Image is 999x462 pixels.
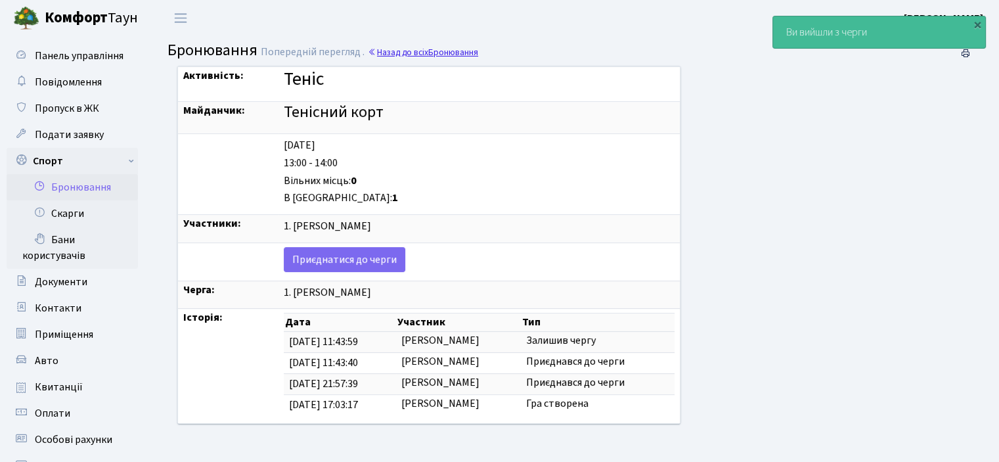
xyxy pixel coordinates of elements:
[396,373,521,394] td: [PERSON_NAME]
[284,332,396,353] td: [DATE] 11:43:59
[368,46,478,58] a: Назад до всіхБронювання
[7,174,138,200] a: Бронювання
[284,373,396,394] td: [DATE] 21:57:39
[396,394,521,415] td: [PERSON_NAME]
[183,283,215,297] strong: Черга:
[7,95,138,122] a: Пропуск в ЖК
[35,327,93,342] span: Приміщення
[284,285,675,300] div: 1. [PERSON_NAME]
[351,173,357,188] b: 0
[284,219,675,234] div: 1. [PERSON_NAME]
[526,333,596,348] span: Залишив чергу
[261,45,365,59] span: Попередній перегляд .
[7,374,138,400] a: Квитанції
[765,29,999,57] nav: breadcrumb
[526,354,625,369] span: Приєднався до черги
[396,332,521,353] td: [PERSON_NAME]
[7,427,138,453] a: Особові рахунки
[284,173,675,189] div: Вільних місць:
[284,191,675,206] div: В [GEOGRAPHIC_DATA]:
[396,353,521,374] td: [PERSON_NAME]
[7,122,138,148] a: Подати заявку
[35,354,58,368] span: Авто
[392,191,398,205] b: 1
[284,313,396,332] th: Дата
[183,68,244,83] strong: Активність:
[7,295,138,321] a: Контакти
[35,301,81,315] span: Контакти
[396,313,521,332] th: Участник
[45,7,138,30] span: Таун
[35,49,123,63] span: Панель управління
[7,69,138,95] a: Повідомлення
[35,75,102,89] span: Повідомлення
[35,406,70,421] span: Оплати
[7,43,138,69] a: Панель управління
[526,375,625,390] span: Приєднався до черги
[7,227,138,269] a: Бани користувачів
[284,103,675,122] h4: Тенісний корт
[7,348,138,374] a: Авто
[35,380,83,394] span: Квитанції
[428,46,478,58] span: Бронювання
[164,7,197,29] button: Переключити навігацію
[35,127,104,142] span: Подати заявку
[284,156,675,171] div: 13:00 - 14:00
[13,5,39,32] img: logo.png
[183,103,245,118] strong: Майданчик:
[7,400,138,427] a: Оплати
[521,313,675,332] th: Тип
[971,18,984,31] div: ×
[35,101,99,116] span: Пропуск в ЖК
[183,216,241,231] strong: Участники:
[7,269,138,295] a: Документи
[183,310,223,325] strong: Історія:
[35,432,112,447] span: Особові рахунки
[7,200,138,227] a: Скарги
[7,148,138,174] a: Спорт
[284,394,396,415] td: [DATE] 17:03:17
[7,321,138,348] a: Приміщення
[167,39,257,62] span: Бронювання
[35,275,87,289] span: Документи
[284,68,675,91] h3: Теніс
[284,247,405,272] a: Приєднатися до черги
[284,138,675,153] div: [DATE]
[904,11,983,26] a: [PERSON_NAME]
[526,396,588,411] span: Гра створена
[773,16,985,48] div: Ви вийшли з черги
[284,353,396,374] td: [DATE] 11:43:40
[45,7,108,28] b: Комфорт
